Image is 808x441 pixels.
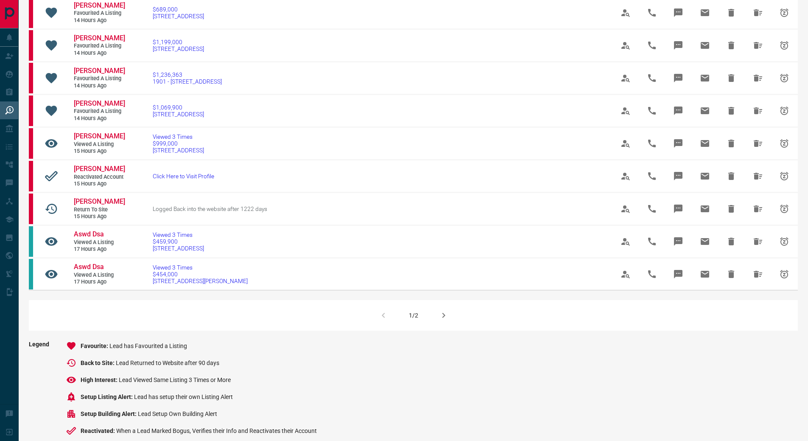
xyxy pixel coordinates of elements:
[74,99,125,108] a: [PERSON_NAME]
[74,34,125,42] span: [PERSON_NAME]
[153,78,222,85] span: 1901 - [STREET_ADDRESS]
[74,115,125,122] span: 14 hours ago
[721,231,741,252] span: Hide
[153,264,248,284] a: Viewed 3 Times$454,000[STREET_ADDRESS][PERSON_NAME]
[695,231,715,252] span: Email
[29,226,33,257] div: condos.ca
[119,376,231,383] span: Lead Viewed Same Listing 3 Times or More
[642,166,662,186] span: Call
[74,34,125,43] a: [PERSON_NAME]
[74,180,125,188] span: 15 hours ago
[748,166,768,186] span: Hide All from Behehsta Kabir
[138,410,217,417] span: Lead Setup Own Building Alert
[153,104,204,118] a: $1,069,900[STREET_ADDRESS]
[642,199,662,219] span: Call
[642,101,662,121] span: Call
[153,271,248,278] span: $454,000
[153,231,204,252] a: Viewed 3 Times$459,900[STREET_ADDRESS]
[74,230,125,239] a: Aswd Dsa
[748,68,768,88] span: Hide All from Behehsta Kabir
[153,39,204,52] a: $1,199,000[STREET_ADDRESS]
[748,199,768,219] span: Hide All from Behehsta Kabir
[74,165,125,174] a: [PERSON_NAME]
[74,10,125,17] span: Favourited a Listing
[74,132,125,141] a: [PERSON_NAME]
[116,427,317,434] span: When a Lead Marked Bogus, Verifies their Info and Reactivates their Account
[721,133,741,154] span: Hide
[153,71,222,85] a: $1,236,3631901 - [STREET_ADDRESS]
[74,206,125,213] span: Return to Site
[721,35,741,56] span: Hide
[721,199,741,219] span: Hide
[74,239,125,246] span: Viewed a Listing
[615,231,636,252] span: View Profile
[153,39,204,45] span: $1,199,000
[774,35,794,56] span: Snooze
[153,173,214,180] span: Click Here to Visit Profile
[74,99,125,107] span: [PERSON_NAME]
[642,68,662,88] span: Call
[668,133,688,154] span: Message
[74,197,125,206] a: [PERSON_NAME]
[153,104,204,111] span: $1,069,900
[153,205,267,212] span: Logged Back into the website after 1222 days
[748,3,768,23] span: Hide All from Behehsta Kabir
[74,75,125,82] span: Favourited a Listing
[74,278,125,286] span: 17 hours ago
[29,128,33,159] div: property.ca
[774,101,794,121] span: Snooze
[81,376,119,383] span: High Interest
[748,231,768,252] span: Hide All from Aswd Dsa
[153,133,204,140] span: Viewed 3 Times
[695,264,715,284] span: Email
[74,1,125,9] span: [PERSON_NAME]
[153,147,204,154] span: [STREET_ADDRESS]
[668,231,688,252] span: Message
[668,68,688,88] span: Message
[74,132,125,140] span: [PERSON_NAME]
[721,101,741,121] span: Hide
[615,199,636,219] span: View Profile
[153,6,204,13] span: $689,000
[695,68,715,88] span: Email
[153,278,248,284] span: [STREET_ADDRESS][PERSON_NAME]
[615,264,636,284] span: View Profile
[81,410,138,417] span: Setup Building Alert
[668,3,688,23] span: Message
[695,133,715,154] span: Email
[642,133,662,154] span: Call
[74,67,125,76] a: [PERSON_NAME]
[774,264,794,284] span: Snooze
[668,166,688,186] span: Message
[748,133,768,154] span: Hide All from Behehsta Kabir
[615,133,636,154] span: View Profile
[153,13,204,20] span: [STREET_ADDRESS]
[153,45,204,52] span: [STREET_ADDRESS]
[81,427,116,434] span: Reactivated
[74,174,125,181] span: Reactivated Account
[153,264,248,271] span: Viewed 3 Times
[74,246,125,253] span: 17 hours ago
[721,264,741,284] span: Hide
[153,71,222,78] span: $1,236,363
[668,101,688,121] span: Message
[615,166,636,186] span: View Profile
[774,166,794,186] span: Snooze
[721,166,741,186] span: Hide
[642,3,662,23] span: Call
[74,1,125,10] a: [PERSON_NAME]
[74,230,104,238] span: Aswd Dsa
[642,35,662,56] span: Call
[409,312,418,319] div: 1/2
[748,101,768,121] span: Hide All from Behehsta Kabir
[668,199,688,219] span: Message
[642,264,662,284] span: Call
[74,148,125,155] span: 15 hours ago
[74,42,125,50] span: Favourited a Listing
[748,264,768,284] span: Hide All from Aswd Dsa
[153,111,204,118] span: [STREET_ADDRESS]
[615,35,636,56] span: View Profile
[774,231,794,252] span: Snooze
